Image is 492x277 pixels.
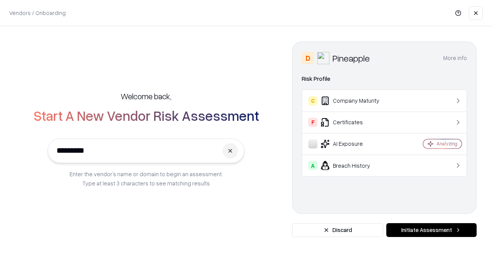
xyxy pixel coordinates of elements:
[386,223,477,237] button: Initiate Assessment
[332,52,370,64] div: Pineapple
[302,52,314,64] div: D
[9,9,66,17] p: Vendors / Onboarding
[33,108,259,123] h2: Start A New Vendor Risk Assessment
[302,74,467,83] div: Risk Profile
[308,161,400,170] div: Breach History
[121,91,171,102] h5: Welcome back,
[70,169,223,188] p: Enter the vendor’s name or domain to begin an assessment. Type at least 3 characters to see match...
[308,96,400,105] div: Company Maturity
[308,161,317,170] div: A
[292,223,383,237] button: Discard
[308,96,317,105] div: C
[443,51,467,65] button: More info
[308,118,400,127] div: Certificates
[308,139,400,149] div: AI Exposure
[317,52,329,64] img: Pineapple
[437,140,457,147] div: Analyzing
[308,118,317,127] div: F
